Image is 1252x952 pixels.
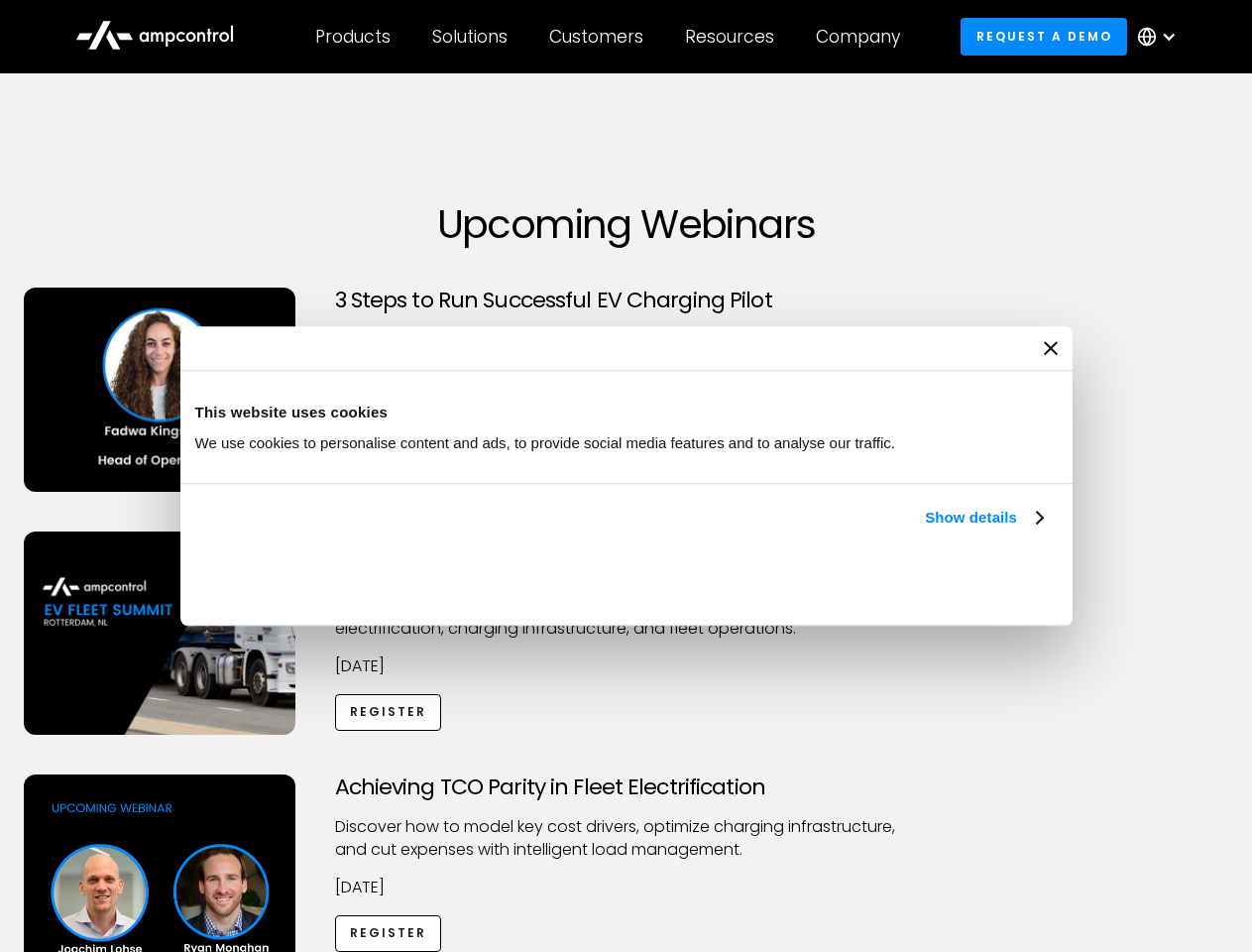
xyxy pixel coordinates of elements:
[549,26,643,48] div: Customers
[816,26,900,48] div: Company
[432,26,508,48] div: Solutions
[335,774,918,800] h3: Achieving TCO Parity in Fleet Electrification
[335,694,442,731] a: Register
[685,26,774,48] div: Resources
[335,288,918,313] h3: 3 Steps to Run Successful EV Charging Pilot
[195,434,896,451] span: We use cookies to personalise content and ads, to provide social media features and to analyse ou...
[335,915,442,952] a: Register
[335,816,918,861] p: Discover how to model key cost drivers, optimize charging infrastructure, and cut expenses with i...
[925,506,1042,530] a: Show details
[195,401,1058,424] div: This website uses cookies
[765,552,1050,610] button: Okay
[335,655,918,677] p: [DATE]
[315,26,391,48] div: Products
[335,877,918,898] p: [DATE]
[24,200,1229,248] h1: Upcoming Webinars
[961,18,1127,55] a: Request a demo
[1044,341,1058,355] button: Close banner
